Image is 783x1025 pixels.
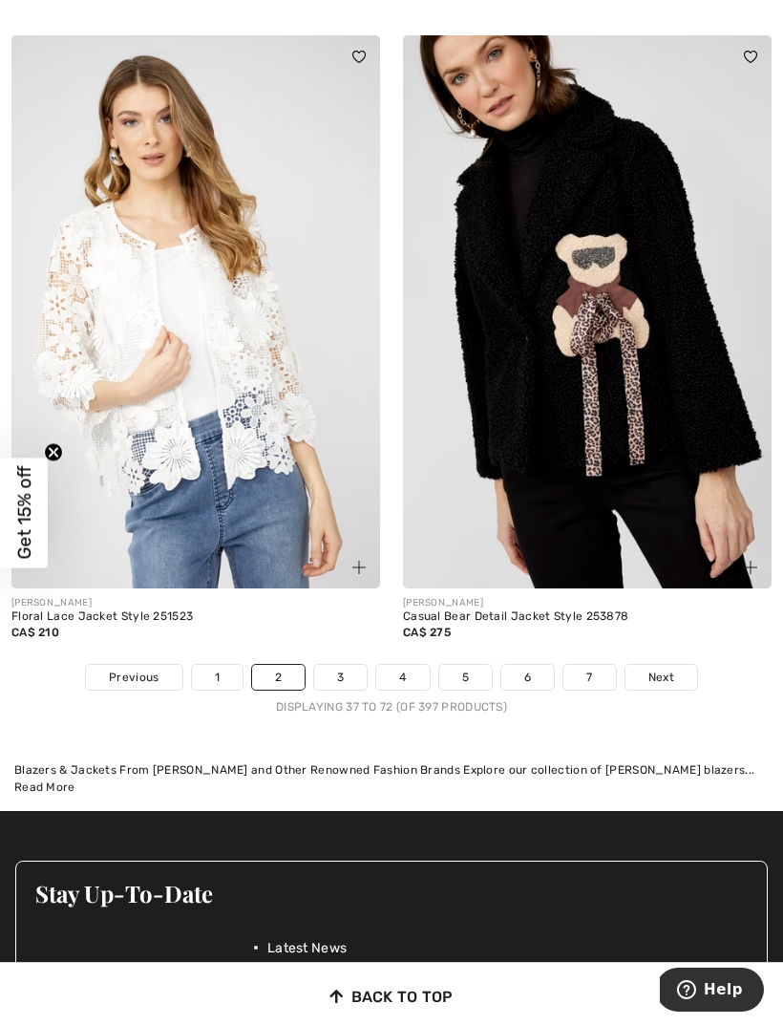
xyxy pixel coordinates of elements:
button: Close teaser [44,442,63,461]
img: Casual Bear Detail Jacket Style 253878. Black/cheetah [403,35,772,588]
img: plus_v2.svg [352,561,366,574]
img: heart_black_full.svg [744,51,757,62]
a: 4 [376,665,429,690]
div: Casual Bear Detail Jacket Style 253878 [403,610,772,624]
span: Deals And Promotions [267,958,407,978]
a: 6 [501,665,554,690]
img: heart_black_full.svg [352,51,366,62]
iframe: Opens a widget where you can find more information [660,968,764,1015]
h3: Stay Up-To-Date [35,881,748,906]
span: CA$ 275 [403,626,451,639]
span: CA$ 210 [11,626,59,639]
a: 1 [192,665,243,690]
a: 2 [252,665,305,690]
img: Floral Lace Jacket Style 251523. Off White [11,35,380,588]
img: plus_v2.svg [744,561,757,574]
div: Floral Lace Jacket Style 251523 [11,610,380,624]
a: 3 [314,665,367,690]
a: Next [625,665,697,690]
div: [PERSON_NAME] [403,596,772,610]
span: Get 15% off [13,466,35,560]
span: Latest News [267,938,347,958]
span: Read More [14,780,75,794]
div: Blazers & Jackets From [PERSON_NAME] and Other Renowned Fashion Brands Explore our collection of ... [14,761,769,779]
a: 7 [563,665,615,690]
span: Next [648,669,674,686]
a: 5 [439,665,492,690]
div: [PERSON_NAME] [11,596,380,610]
a: Previous [86,665,181,690]
span: Previous [109,669,159,686]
